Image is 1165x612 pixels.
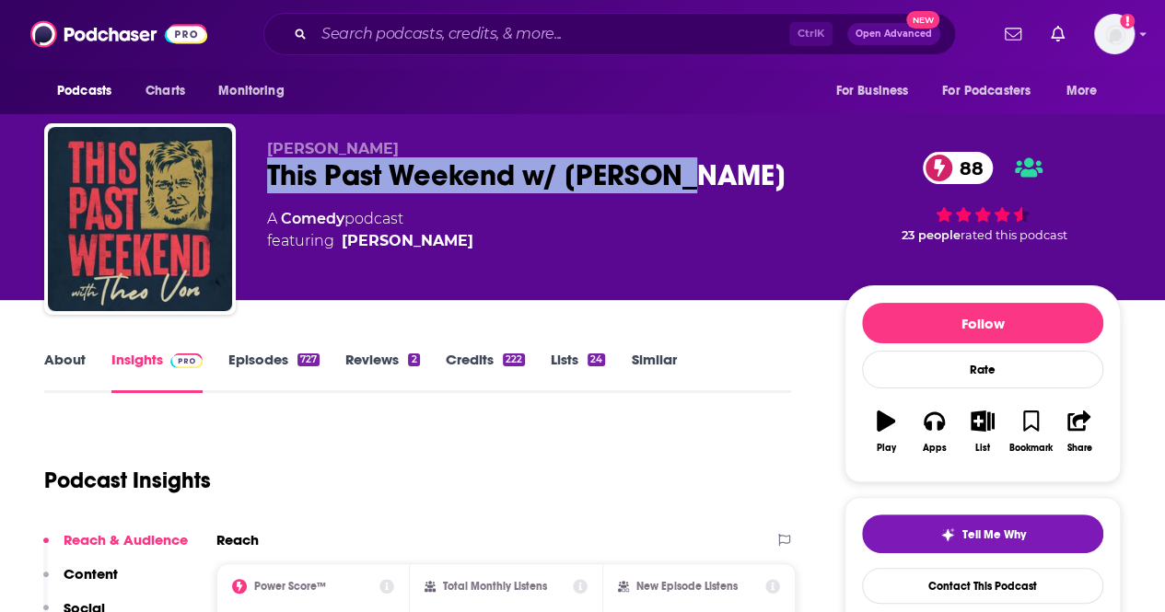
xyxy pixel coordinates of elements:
[267,140,399,157] span: [PERSON_NAME]
[342,230,473,252] a: Theo Von
[218,78,284,104] span: Monitoring
[443,580,547,593] h2: Total Monthly Listens
[111,351,203,393] a: InsightsPodchaser Pro
[845,140,1121,254] div: 88 23 peoplerated this podcast
[636,580,738,593] h2: New Episode Listens
[856,29,932,39] span: Open Advanced
[43,565,118,599] button: Content
[1055,398,1103,465] button: Share
[940,527,955,542] img: tell me why sparkle
[902,228,961,242] span: 23 people
[297,353,320,366] div: 727
[1094,14,1135,54] button: Show profile menu
[281,210,344,227] a: Comedy
[862,303,1103,343] button: Follow
[959,398,1007,465] button: List
[961,228,1067,242] span: rated this podcast
[254,580,326,593] h2: Power Score™
[923,443,947,454] div: Apps
[862,398,910,465] button: Play
[228,351,320,393] a: Episodes727
[551,351,605,393] a: Lists24
[48,127,232,311] img: This Past Weekend w/ Theo Von
[1066,443,1091,454] div: Share
[1094,14,1135,54] span: Logged in as hannahnewlon
[134,74,196,109] a: Charts
[44,351,86,393] a: About
[263,13,956,55] div: Search podcasts, credits, & more...
[30,17,207,52] img: Podchaser - Follow, Share and Rate Podcasts
[910,398,958,465] button: Apps
[146,78,185,104] span: Charts
[43,531,188,565] button: Reach & Audience
[942,78,1031,104] span: For Podcasters
[503,353,525,366] div: 222
[1043,18,1072,50] a: Show notifications dropdown
[962,527,1026,542] span: Tell Me Why
[57,78,111,104] span: Podcasts
[446,351,525,393] a: Credits222
[267,208,473,252] div: A podcast
[1009,443,1053,454] div: Bookmark
[975,443,990,454] div: List
[1054,74,1121,109] button: open menu
[941,152,993,184] span: 88
[205,74,308,109] button: open menu
[345,351,419,393] a: Reviews2
[906,11,939,29] span: New
[44,467,211,494] h1: Podcast Insights
[1066,78,1098,104] span: More
[930,74,1057,109] button: open menu
[631,351,676,393] a: Similar
[862,351,1103,388] div: Rate
[1007,398,1054,465] button: Bookmark
[923,152,993,184] a: 88
[862,514,1103,553] button: tell me why sparkleTell Me Why
[789,22,833,46] span: Ctrl K
[267,230,473,252] span: featuring
[588,353,605,366] div: 24
[64,531,188,548] p: Reach & Audience
[997,18,1029,50] a: Show notifications dropdown
[44,74,135,109] button: open menu
[1094,14,1135,54] img: User Profile
[877,443,896,454] div: Play
[1120,14,1135,29] svg: Add a profile image
[408,353,419,366] div: 2
[822,74,931,109] button: open menu
[216,531,259,548] h2: Reach
[847,23,940,45] button: Open AdvancedNew
[170,353,203,368] img: Podchaser Pro
[314,19,789,49] input: Search podcasts, credits, & more...
[64,565,118,583] p: Content
[835,78,908,104] span: For Business
[862,568,1103,604] a: Contact This Podcast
